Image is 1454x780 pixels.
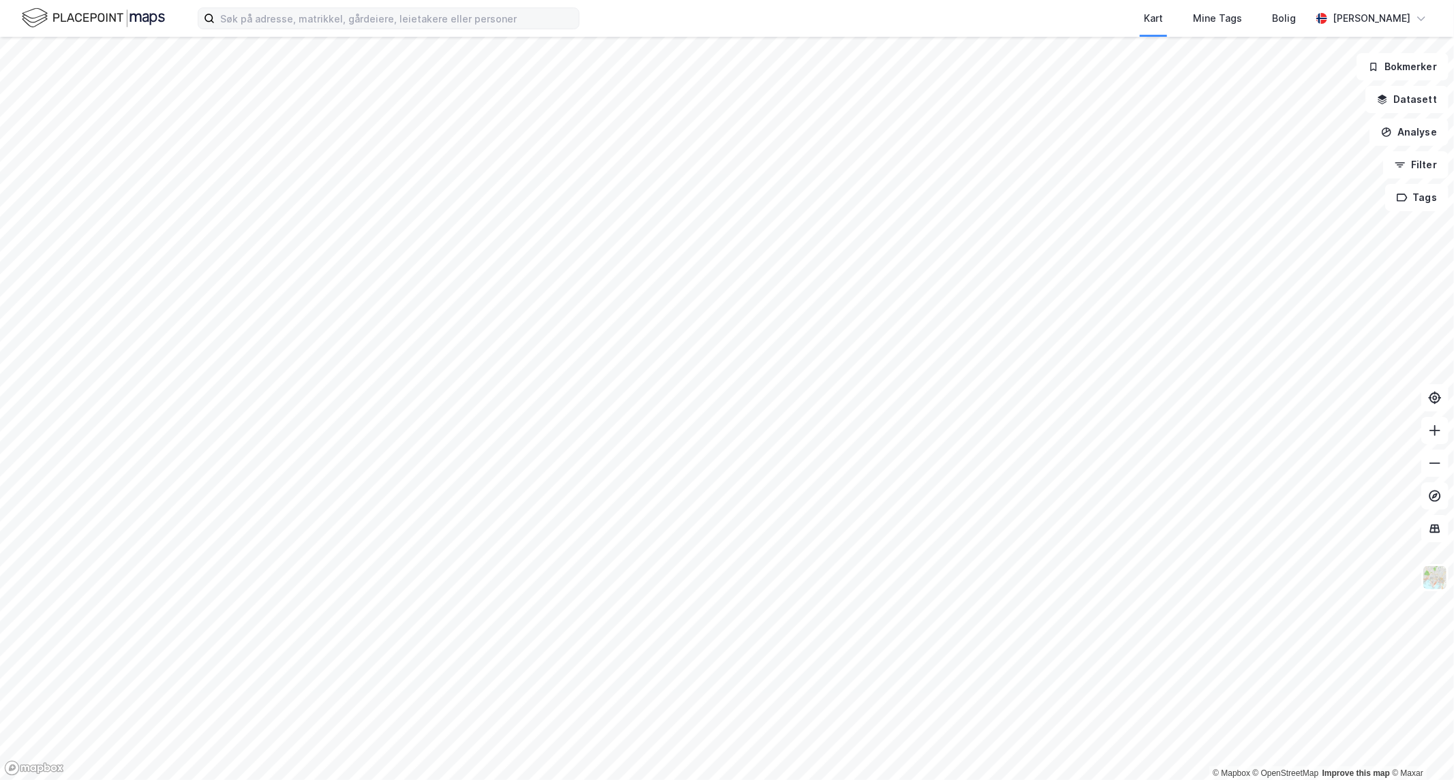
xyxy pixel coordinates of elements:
[1144,10,1163,27] div: Kart
[1193,10,1242,27] div: Mine Tags
[1272,10,1296,27] div: Bolig
[22,6,165,30] img: logo.f888ab2527a4732fd821a326f86c7f29.svg
[1333,10,1410,27] div: [PERSON_NAME]
[1386,715,1454,780] iframe: Chat Widget
[215,8,579,29] input: Søk på adresse, matrikkel, gårdeiere, leietakere eller personer
[1386,715,1454,780] div: Kontrollprogram for chat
